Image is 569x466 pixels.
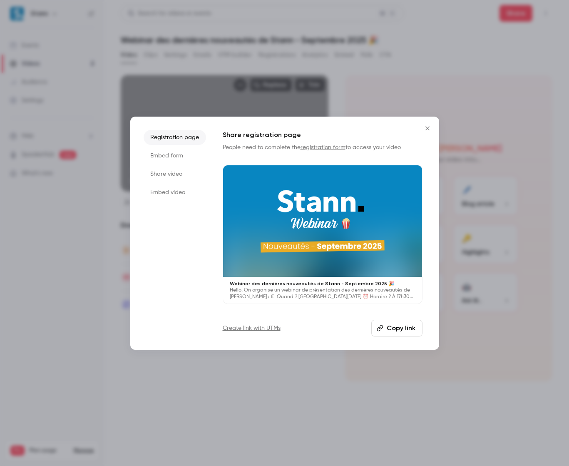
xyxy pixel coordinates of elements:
li: Share video [144,167,206,182]
li: Registration page [144,130,206,145]
a: registration form [301,145,345,150]
li: Embed form [144,148,206,163]
button: Copy link [371,320,422,336]
h1: Share registration page [223,130,422,140]
p: Hello, On organise un webinar de présentation des dernières nouveautés de [PERSON_NAME] : 🗓 Quand... [230,287,415,300]
li: Embed video [144,185,206,200]
a: Webinar des dernières nouveautés de Stann - Septembre 2025 🎉Hello, On organise un webinar de prés... [223,165,422,304]
p: Webinar des dernières nouveautés de Stann - Septembre 2025 🎉 [230,280,415,287]
p: People need to complete the to access your video [223,143,422,152]
button: Close [419,120,436,137]
a: Create link with UTMs [223,324,281,332]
